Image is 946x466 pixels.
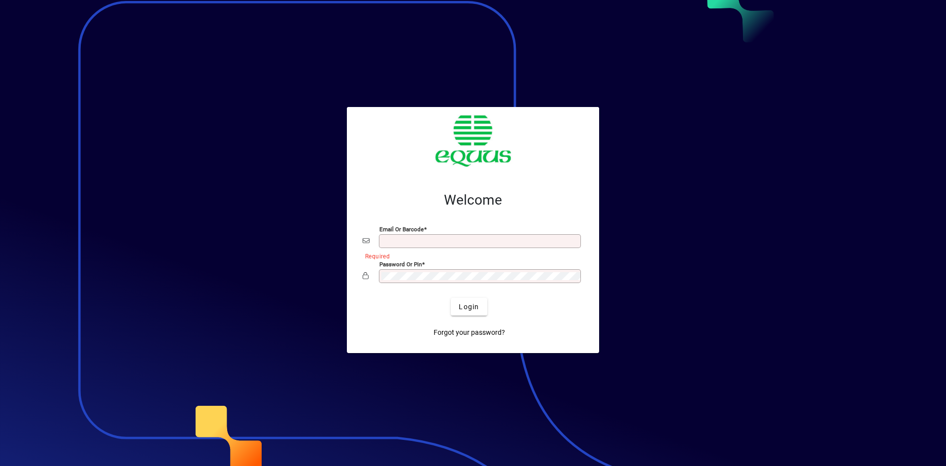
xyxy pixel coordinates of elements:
h2: Welcome [363,192,583,209]
button: Login [451,298,487,316]
span: Login [459,302,479,312]
mat-label: Password or Pin [379,261,422,268]
mat-label: Email or Barcode [379,226,424,233]
mat-error: Required [365,251,575,261]
a: Forgot your password? [430,323,509,341]
span: Forgot your password? [434,327,505,338]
